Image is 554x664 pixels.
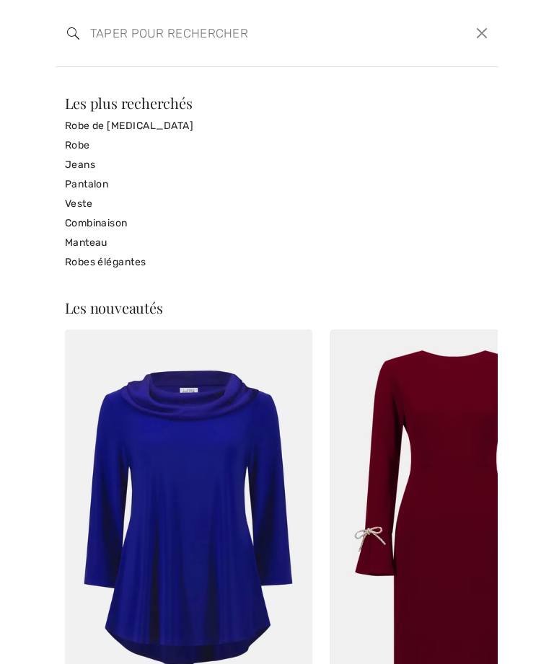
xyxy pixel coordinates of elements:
[65,155,490,174] a: Jeans
[65,194,490,213] a: Veste
[65,298,163,317] span: Les nouveautés
[65,252,490,272] a: Robes élégantes
[472,22,493,44] button: Ferme
[67,27,79,40] img: recherche
[79,12,383,55] input: TAPER POUR RECHERCHER
[65,136,490,155] a: Robe
[65,233,490,252] a: Manteau
[65,174,490,194] a: Pantalon
[65,96,490,110] div: Les plus recherchés
[65,213,490,233] a: Combinaison
[65,116,490,136] a: Robe de [MEDICAL_DATA]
